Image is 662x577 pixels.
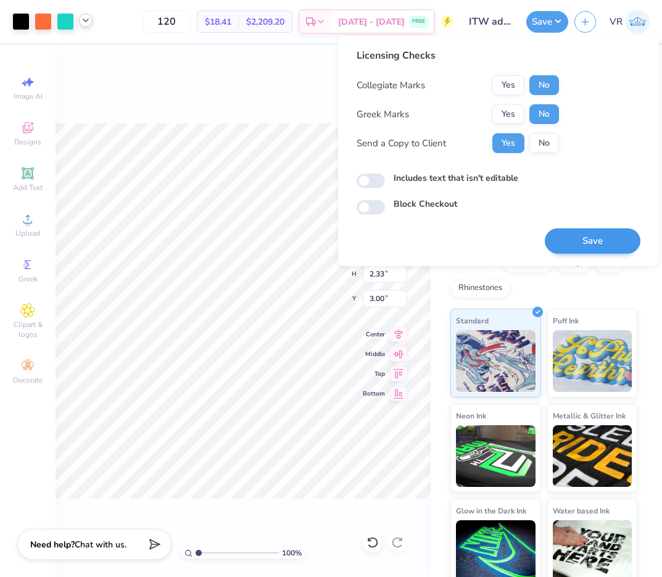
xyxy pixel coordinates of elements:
[553,330,632,392] img: Puff Ink
[15,228,40,238] span: Upload
[282,547,302,558] span: 100 %
[338,15,405,28] span: [DATE] - [DATE]
[529,104,559,124] button: No
[357,78,425,93] div: Collegiate Marks
[14,91,43,101] span: Image AI
[529,133,559,153] button: No
[412,17,425,26] span: FREE
[492,104,524,124] button: Yes
[450,279,510,297] div: Rhinestones
[14,137,41,147] span: Designs
[460,9,520,34] input: Untitled Design
[6,320,49,339] span: Clipart & logos
[526,11,568,33] button: Save
[456,330,536,392] img: Standard
[246,15,284,28] span: $2,209.20
[492,133,524,153] button: Yes
[357,107,409,122] div: Greek Marks
[610,15,623,29] span: VR
[456,409,486,422] span: Neon Ink
[13,183,43,193] span: Add Text
[456,314,489,327] span: Standard
[394,172,518,185] label: Includes text that isn't editable
[553,504,610,517] span: Water based Ink
[394,197,457,210] label: Block Checkout
[456,504,526,517] span: Glow in the Dark Ink
[363,350,385,359] span: Middle
[545,228,640,254] button: Save
[75,539,126,550] span: Chat with us.
[357,136,446,151] div: Send a Copy to Client
[363,389,385,398] span: Bottom
[357,48,559,63] div: Licensing Checks
[553,314,579,327] span: Puff Ink
[363,330,385,339] span: Center
[553,425,632,487] img: Metallic & Glitter Ink
[456,425,536,487] img: Neon Ink
[30,539,75,550] strong: Need help?
[143,10,191,33] input: – –
[553,409,626,422] span: Metallic & Glitter Ink
[13,375,43,385] span: Decorate
[610,10,650,34] a: VR
[205,15,231,28] span: $18.41
[492,75,524,95] button: Yes
[363,370,385,378] span: Top
[19,274,38,284] span: Greek
[626,10,650,34] img: Val Rhey Lodueta
[529,75,559,95] button: No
